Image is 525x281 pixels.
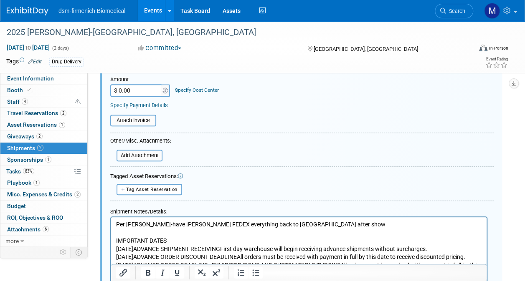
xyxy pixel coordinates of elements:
span: ROI, Objectives & ROO [7,214,63,221]
div: Drug Delivery [49,58,84,66]
button: Committed [135,44,185,53]
span: Sponsorships [7,156,51,163]
span: 1 [33,180,40,186]
a: Misc. Expenses & Credits2 [0,189,87,200]
img: Format-Inperson.png [479,45,487,51]
div: 2025 [PERSON_NAME]-[GEOGRAPHIC_DATA], [GEOGRAPHIC_DATA] [4,25,465,40]
span: Attachments [7,226,49,233]
a: Specify Payment Details [110,102,168,108]
span: 2 [74,191,81,198]
a: Specify Cost Center [175,87,219,93]
button: Tag Asset Reservation [117,184,182,195]
a: Staff4 [0,96,87,108]
a: Giveaways2 [0,131,87,142]
div: Event Rating [485,57,508,61]
a: ROI, Objectives & ROO [0,212,87,223]
span: Shipments [7,145,43,151]
button: Numbered list [234,267,248,278]
span: 83% [23,168,34,174]
div: In-Person [489,45,508,51]
span: 2 [36,133,43,139]
span: 6 [43,226,49,232]
button: Insert/edit link [116,267,130,278]
div: Amount [110,76,171,84]
button: Underline [170,267,184,278]
span: to [24,44,32,51]
div: Tagged Asset Reservations: [110,173,494,181]
span: Asset Reservations [7,121,65,128]
div: Shipment Notes/Details: [110,204,487,216]
span: Misc. Expenses & Credits [7,191,81,198]
span: Potential Scheduling Conflict -- at least one attendee is tagged in another overlapping event. [75,98,81,106]
button: Italic [155,267,170,278]
a: Shipments2 [0,143,87,154]
span: Budget [7,203,26,209]
span: dsm-firmenich Biomedical [58,8,125,14]
a: Edit [28,59,42,65]
button: Bold [141,267,155,278]
span: 2 [60,110,66,116]
a: more [0,236,87,247]
td: Tags [6,57,42,67]
span: Travel Reservations [7,110,66,116]
td: Toggle Event Tabs [71,247,88,258]
a: Tasks83% [0,166,87,177]
a: Event Information [0,73,87,84]
img: Melanie Davison [484,3,500,19]
td: Personalize Event Tab Strip [56,247,71,258]
span: Tag Asset Reservation [126,187,178,192]
span: Booth [7,87,33,93]
button: Subscript [195,267,209,278]
span: (2 days) [51,45,69,51]
i: Booth reservation complete [27,88,31,92]
span: Event Information [7,75,54,82]
button: Bullet list [249,267,263,278]
span: [DATE] [DATE] [6,44,50,51]
a: Booth [0,85,87,96]
span: Staff [7,98,28,105]
span: 1 [45,156,51,163]
a: Search [435,4,473,18]
div: Event Format [435,43,508,56]
span: Search [446,8,465,14]
a: Attachments6 [0,224,87,235]
img: ExhibitDay [7,7,48,15]
span: 2 [37,145,43,151]
span: more [5,238,19,244]
span: [GEOGRAPHIC_DATA], [GEOGRAPHIC_DATA] [314,46,418,52]
span: 4 [22,98,28,105]
a: Sponsorships1 [0,154,87,166]
span: 1 [59,122,65,128]
a: Budget [0,201,87,212]
button: Superscript [209,267,223,278]
span: Playbook [7,179,40,186]
a: Playbook1 [0,177,87,188]
a: Asset Reservations1 [0,119,87,130]
a: Travel Reservations2 [0,108,87,119]
span: Giveaways [7,133,43,140]
div: Other/Misc. Attachments: [110,137,171,147]
span: Tasks [6,168,34,175]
